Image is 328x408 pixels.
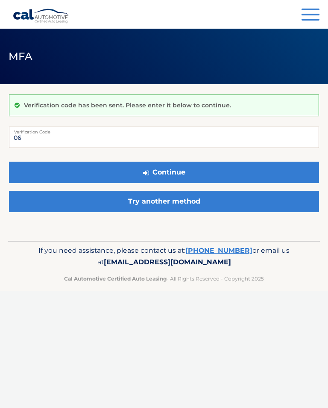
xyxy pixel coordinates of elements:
a: Cal Automotive [13,9,70,24]
p: Verification code has been sent. Please enter it below to continue. [24,101,231,109]
p: If you need assistance, please contact us at: or email us at [21,245,307,269]
a: Try another method [9,191,319,212]
a: [PHONE_NUMBER] [185,246,252,254]
span: [EMAIL_ADDRESS][DOMAIN_NAME] [104,258,231,266]
button: Continue [9,162,319,183]
input: Verification Code [9,127,319,148]
button: Menu [302,9,319,23]
strong: Cal Automotive Certified Auto Leasing [64,275,167,282]
label: Verification Code [9,127,319,133]
span: MFA [9,50,32,62]
p: - All Rights Reserved - Copyright 2025 [21,274,307,283]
